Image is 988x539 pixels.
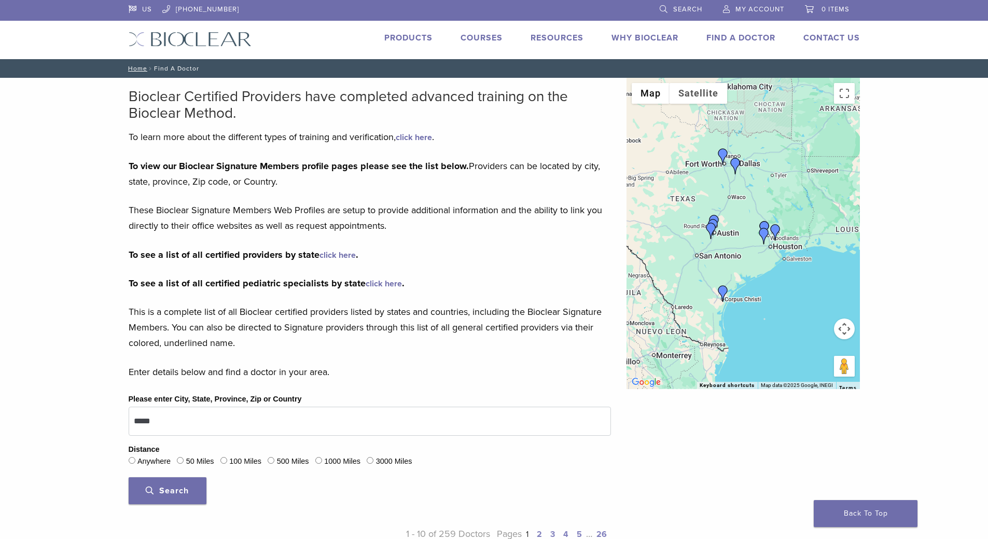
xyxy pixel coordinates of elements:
[129,364,611,380] p: Enter details below and find a doctor in your area.
[834,319,855,339] button: Map camera controls
[632,83,670,104] button: Show street map
[125,65,147,72] a: Home
[611,33,678,43] a: Why Bioclear
[319,250,356,260] a: click here
[324,456,360,467] label: 1000 Miles
[703,223,719,239] div: Dr. David McIntyre
[129,444,160,455] legend: Distance
[629,376,663,389] a: Open this area in Google Maps (opens a new window)
[129,249,358,260] strong: To see a list of all certified providers by state .
[727,158,744,174] div: Dr. Craig V. Smith
[277,456,309,467] label: 500 Miles
[803,33,860,43] a: Contact Us
[531,33,583,43] a: Resources
[129,160,469,172] strong: To view our Bioclear Signature Members profile pages please see the list below.
[129,304,611,351] p: This is a complete list of all Bioclear certified providers listed by states and countries, inclu...
[756,228,772,244] div: Dr. Hieu Truong Do
[822,5,850,13] span: 0 items
[629,376,663,389] img: Google
[735,5,784,13] span: My Account
[767,224,784,241] div: Dr. Mash Ameri
[121,59,868,78] nav: Find A Doctor
[146,486,189,496] span: Search
[761,382,833,388] span: Map data ©2025 Google, INEGI
[670,83,727,104] button: Show satellite imagery
[756,221,773,238] div: Dr. Dave Dorroh
[814,500,917,527] a: Back To Top
[715,148,731,165] div: Dr. Amy Bender
[715,285,731,302] div: Dr. Anna Ashley
[129,202,611,233] p: These Bioclear Signature Members Web Profiles are setup to provide additional information and the...
[834,356,855,377] button: Drag Pegman onto the map to open Street View
[839,385,857,391] a: Terms (opens in new tab)
[384,33,433,43] a: Products
[129,32,252,47] img: Bioclear
[129,88,611,121] h2: Bioclear Certified Providers have completed advanced training on the Bioclear Method.
[706,33,775,43] a: Find A Doctor
[834,83,855,104] button: Toggle fullscreen view
[229,456,261,467] label: 100 Miles
[376,456,412,467] label: 3000 Miles
[396,132,432,143] a: click here
[461,33,503,43] a: Courses
[129,278,405,289] strong: To see a list of all certified pediatric specialists by state .
[366,279,402,289] a: click here
[137,456,171,467] label: Anywhere
[706,215,722,231] div: DR. Steven Cook
[129,477,206,504] button: Search
[705,219,721,236] div: Dr. Jarett Hulse
[700,382,755,389] button: Keyboard shortcuts
[129,158,611,189] p: Providers can be located by city, state, province, Zip code, or Country.
[186,456,214,467] label: 50 Miles
[129,394,302,405] label: Please enter City, State, Province, Zip or Country
[147,66,154,71] span: /
[129,129,611,145] p: To learn more about the different types of training and verification, .
[673,5,702,13] span: Search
